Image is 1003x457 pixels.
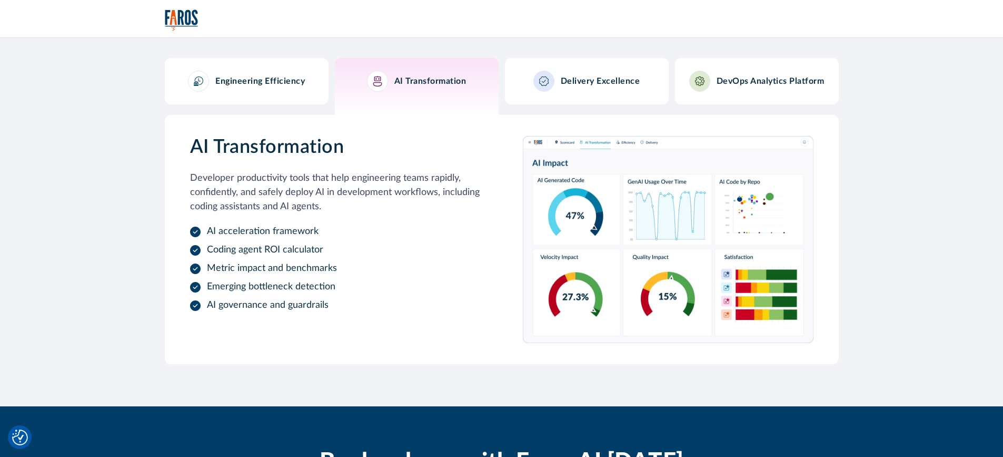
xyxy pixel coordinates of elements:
li: AI governance and guardrails [190,298,481,313]
h3: Delivery Excellence [561,76,640,86]
li: AI acceleration framework [190,225,481,239]
h3: AI Transformation [394,76,466,86]
li: Emerging bottleneck detection [190,280,481,294]
p: Developer productivity tools that help engineering teams rapidly, confidently, and safely deploy ... [190,171,481,214]
h3: Engineering Efficiency [215,76,305,86]
li: Metric impact and benchmarks [190,261,481,276]
li: Coding agent ROI calculator [190,243,481,257]
button: Cookie Settings [12,430,28,445]
img: Revisit consent button [12,430,28,445]
img: Logo of the analytics and reporting company Faros. [165,9,198,31]
h3: AI Transformation [190,136,481,159]
a: home [165,9,198,31]
h3: DevOps Analytics Platform [717,76,825,86]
